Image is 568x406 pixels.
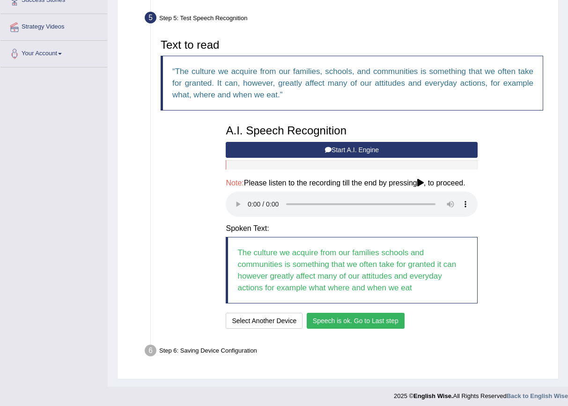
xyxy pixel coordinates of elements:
button: Select Another Device [226,313,302,329]
div: 2025 © All Rights Reserved [394,387,568,400]
div: Step 5: Test Speech Recognition [140,9,554,30]
a: Your Account [0,41,107,64]
button: Start A.I. Engine [226,142,478,158]
a: Back to English Wise [507,392,568,399]
a: Strategy Videos [0,14,107,37]
q: The culture we acquire from our families, schools, and communities is something that we often tak... [172,67,533,99]
div: Step 6: Saving Device Configuration [140,342,554,362]
strong: English Wise. [413,392,453,399]
h4: Please listen to the recording till the end by pressing , to proceed. [226,179,478,187]
button: Speech is ok. Go to Last step [307,313,405,329]
blockquote: The culture we acquire from our families schools and communities is something that we often take ... [226,237,478,303]
h3: Text to read [161,39,543,51]
span: Note: [226,179,243,187]
h4: Spoken Text: [226,224,478,233]
h3: A.I. Speech Recognition [226,125,478,137]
